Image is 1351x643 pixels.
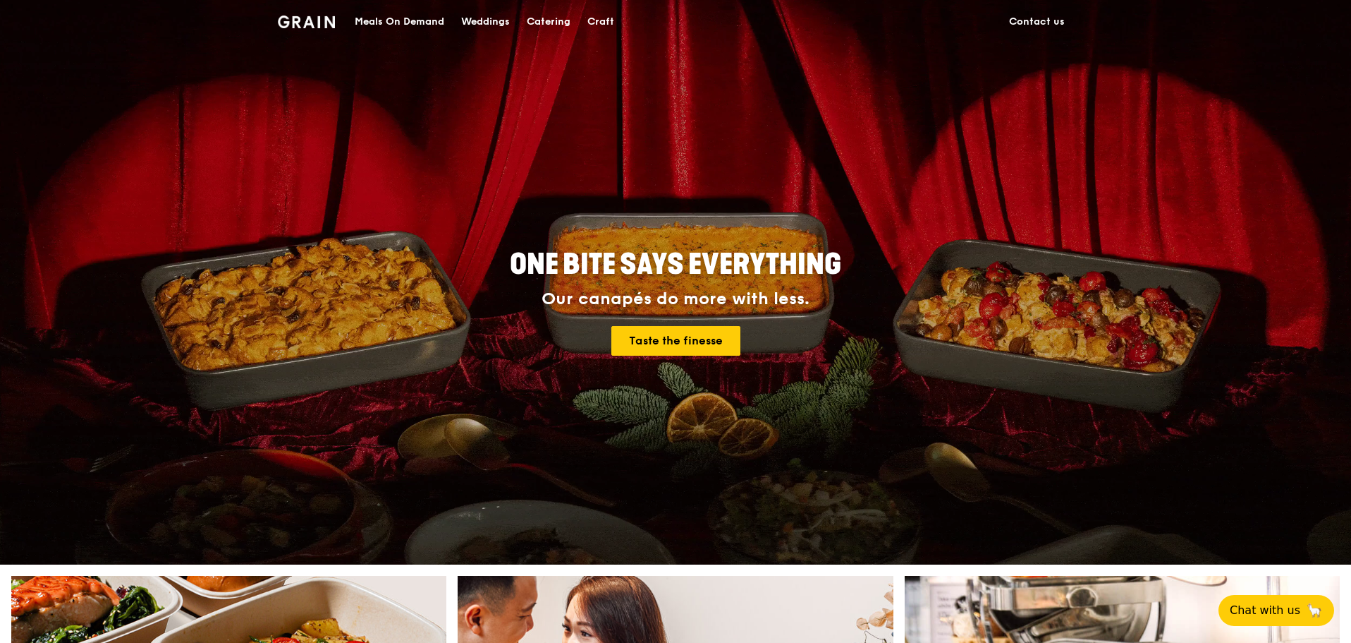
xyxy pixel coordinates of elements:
span: Chat with us [1230,602,1300,619]
div: Meals On Demand [355,1,444,43]
a: Craft [579,1,623,43]
a: Taste the finesse [611,326,740,356]
img: Grain [278,16,335,28]
span: 🦙 [1306,602,1323,619]
div: Craft [587,1,614,43]
a: Catering [518,1,579,43]
div: Our canapés do more with less. [422,289,929,309]
button: Chat with us🦙 [1218,595,1334,626]
span: ONE BITE SAYS EVERYTHING [510,248,841,282]
a: Weddings [453,1,518,43]
div: Weddings [461,1,510,43]
a: Contact us [1001,1,1073,43]
div: Catering [527,1,570,43]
